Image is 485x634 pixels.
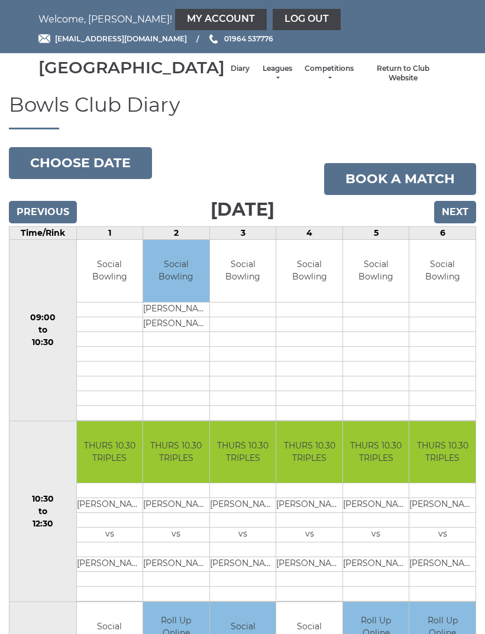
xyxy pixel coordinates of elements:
[343,498,409,513] td: [PERSON_NAME]
[9,147,152,179] button: Choose date
[9,201,77,223] input: Previous
[143,317,209,331] td: [PERSON_NAME]
[276,227,343,240] td: 4
[143,240,209,302] td: Social Bowling
[210,240,276,302] td: Social Bowling
[9,227,77,240] td: Time/Rink
[409,528,476,542] td: vs
[38,58,225,77] div: [GEOGRAPHIC_DATA]
[38,33,187,44] a: Email [EMAIL_ADDRESS][DOMAIN_NAME]
[77,240,143,302] td: Social Bowling
[38,34,50,43] img: Email
[273,9,341,30] a: Log out
[9,240,77,421] td: 09:00 to 10:30
[224,34,273,43] span: 01964 537776
[38,9,447,30] nav: Welcome, [PERSON_NAME]!
[175,9,267,30] a: My Account
[343,421,409,483] td: THURS 10.30 TRIPLES
[76,227,143,240] td: 1
[276,498,342,513] td: [PERSON_NAME]
[343,240,409,302] td: Social Bowling
[143,498,209,513] td: [PERSON_NAME]
[55,34,187,43] span: [EMAIL_ADDRESS][DOMAIN_NAME]
[210,557,276,572] td: [PERSON_NAME]
[143,528,209,542] td: vs
[324,163,476,195] a: Book a match
[261,64,293,83] a: Leagues
[143,227,210,240] td: 2
[210,498,276,513] td: [PERSON_NAME]
[409,240,476,302] td: Social Bowling
[276,240,342,302] td: Social Bowling
[210,528,276,542] td: vs
[77,528,143,542] td: vs
[409,421,476,483] td: THURS 10.30 TRIPLES
[143,557,209,572] td: [PERSON_NAME]
[77,498,143,513] td: [PERSON_NAME]
[434,201,476,223] input: Next
[409,227,476,240] td: 6
[305,64,354,83] a: Competitions
[9,94,476,129] h1: Bowls Club Diary
[209,227,276,240] td: 3
[276,528,342,542] td: vs
[9,421,77,602] td: 10:30 to 12:30
[366,64,441,83] a: Return to Club Website
[77,421,143,483] td: THURS 10.30 TRIPLES
[342,227,409,240] td: 5
[143,421,209,483] td: THURS 10.30 TRIPLES
[231,64,250,74] a: Diary
[343,528,409,542] td: vs
[276,557,342,572] td: [PERSON_NAME]
[143,302,209,317] td: [PERSON_NAME]
[209,34,218,44] img: Phone us
[210,421,276,483] td: THURS 10.30 TRIPLES
[409,498,476,513] td: [PERSON_NAME]
[208,33,273,44] a: Phone us 01964 537776
[343,557,409,572] td: [PERSON_NAME]
[77,557,143,572] td: [PERSON_NAME]
[276,421,342,483] td: THURS 10.30 TRIPLES
[409,557,476,572] td: [PERSON_NAME]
